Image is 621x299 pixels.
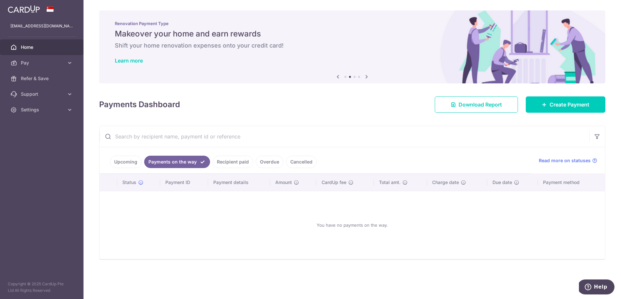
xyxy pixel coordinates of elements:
a: Create Payment [526,96,605,113]
a: Read more on statuses [539,157,597,164]
span: Read more on statuses [539,157,591,164]
span: Status [122,179,136,186]
a: Recipient paid [213,156,253,168]
span: Support [21,91,64,97]
span: Home [21,44,64,50]
span: Amount [275,179,292,186]
a: Payments on the way [144,156,210,168]
th: Payment details [208,174,270,191]
div: You have no payments on the way. [107,196,597,254]
th: Payment method [538,174,605,191]
span: Charge date [432,179,459,186]
span: Due date [492,179,512,186]
img: Renovation banner [99,10,605,83]
p: Renovation Payment Type [115,21,590,26]
img: CardUp [8,5,40,13]
iframe: Opens a widget where you can find more information [579,279,614,296]
span: CardUp fee [322,179,346,186]
a: Download Report [435,96,518,113]
span: Settings [21,107,64,113]
h6: Shift your home renovation expenses onto your credit card! [115,42,590,50]
h4: Payments Dashboard [99,99,180,110]
span: Create Payment [550,101,589,108]
th: Payment ID [160,174,208,191]
span: Download Report [459,101,502,108]
a: Learn more [115,57,143,64]
a: Upcoming [110,156,142,168]
span: Total amt. [379,179,401,186]
p: [EMAIL_ADDRESS][DOMAIN_NAME] [10,23,73,29]
span: Refer & Save [21,75,64,82]
a: Cancelled [286,156,317,168]
h5: Makeover your home and earn rewards [115,29,590,39]
a: Overdue [256,156,283,168]
span: Pay [21,60,64,66]
input: Search by recipient name, payment id or reference [99,126,589,147]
